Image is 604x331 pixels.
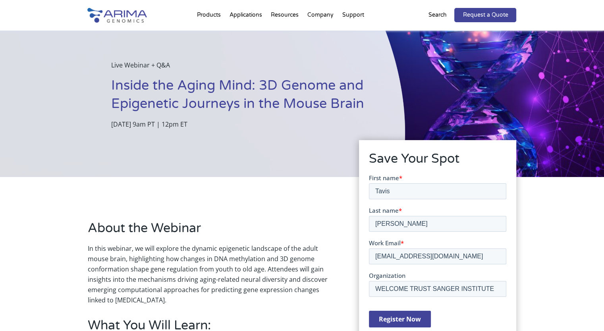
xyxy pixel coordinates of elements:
[111,60,365,77] p: Live Webinar + Q&A
[369,150,506,174] h2: Save Your Spot
[87,8,147,23] img: Arima-Genomics-logo
[111,77,365,119] h1: Inside the Aging Mind: 3D Genome and Epigenetic Journeys in the Mouse Brain
[454,8,516,22] a: Request a Quote
[428,10,446,20] p: Search
[111,119,365,129] p: [DATE] 9am PT | 12pm ET
[88,219,336,243] h2: About the Webinar
[88,243,336,305] p: In this webinar, we will explore the dynamic epigenetic landscape of the adult mouse brain, highl...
